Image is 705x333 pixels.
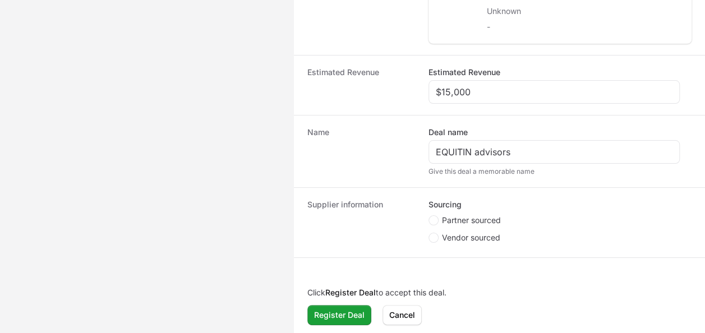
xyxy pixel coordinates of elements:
span: Cancel [389,308,415,322]
p: - [487,21,567,33]
button: Register Deal [307,305,371,325]
legend: Sourcing [428,199,462,210]
dt: Name [307,127,415,176]
span: Vendor sourced [442,232,500,243]
span: Partner sourced [442,215,501,226]
label: Estimated Revenue [428,67,500,78]
span: Register Deal [314,308,365,322]
dt: Estimated Revenue [307,67,415,104]
button: Cancel [383,305,422,325]
label: Deal name [428,127,468,138]
div: Give this deal a memorable name [428,167,680,176]
dt: Supplier information [307,199,415,246]
input: $ [436,85,672,99]
b: Register Deal [325,288,376,297]
p: Unknown [487,6,567,17]
p: Click to accept this deal. [307,287,692,298]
